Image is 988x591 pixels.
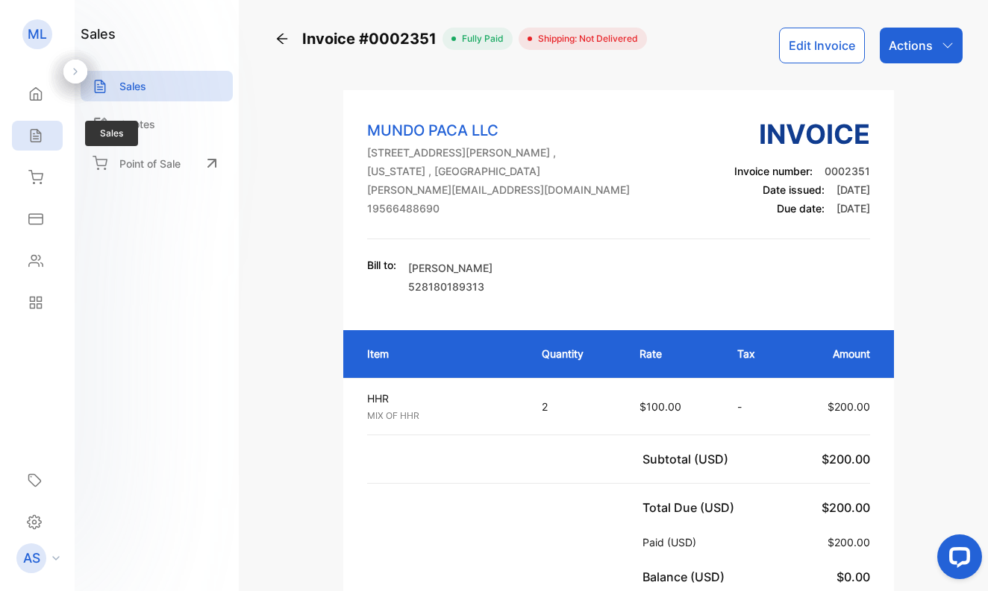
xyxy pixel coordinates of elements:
p: 2 [542,399,610,414]
p: Bill to: [367,257,396,273]
p: Point of Sale [119,156,181,171]
span: Invoice number: [734,165,813,177]
p: Total Due (USD) [642,499,740,516]
span: fully paid [456,32,504,45]
span: $200.00 [822,500,870,515]
h3: Invoice [734,114,870,154]
span: $100.00 [640,400,681,413]
a: Quotes [81,109,233,139]
span: Shipping: Not Delivered [532,32,638,45]
p: AS [23,549,40,568]
p: Subtotal (USD) [642,450,734,468]
p: Actions [889,37,933,54]
p: ML [28,25,47,44]
span: Invoice #0002351 [302,28,443,50]
p: [PERSON_NAME] [408,260,493,276]
a: Point of Sale [81,147,233,180]
p: MUNDO PACA LLC [367,119,630,142]
span: Due date: [777,202,825,215]
p: [STREET_ADDRESS][PERSON_NAME] , [367,145,630,160]
p: [US_STATE] , [GEOGRAPHIC_DATA] [367,163,630,179]
span: $200.00 [828,536,870,549]
p: Sales [119,78,146,94]
span: Sales [85,121,138,146]
p: 19566488690 [367,200,630,216]
span: [DATE] [837,202,870,215]
p: Balance (USD) [642,568,731,586]
p: Paid (USD) [642,534,702,550]
p: [PERSON_NAME][EMAIL_ADDRESS][DOMAIN_NAME] [367,182,630,197]
iframe: LiveChat chat widget [925,528,988,591]
span: 0002351 [825,165,870,177]
p: - [737,399,772,414]
span: $200.00 [822,452,870,467]
p: MIX OF HHR [367,409,515,423]
h1: sales [81,24,116,44]
button: Edit Invoice [779,28,865,63]
span: $0.00 [837,569,870,584]
p: Rate [640,346,707,361]
p: Quotes [119,116,155,132]
p: Amount [802,346,870,361]
a: Sales [81,71,233,101]
p: Item [367,346,512,361]
p: Quantity [542,346,610,361]
button: Actions [880,28,963,63]
span: Date issued: [763,183,825,196]
span: [DATE] [837,183,870,196]
p: Tax [737,346,772,361]
span: $200.00 [828,400,870,413]
p: HHR [367,391,515,406]
p: 528180189313 [408,279,493,294]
